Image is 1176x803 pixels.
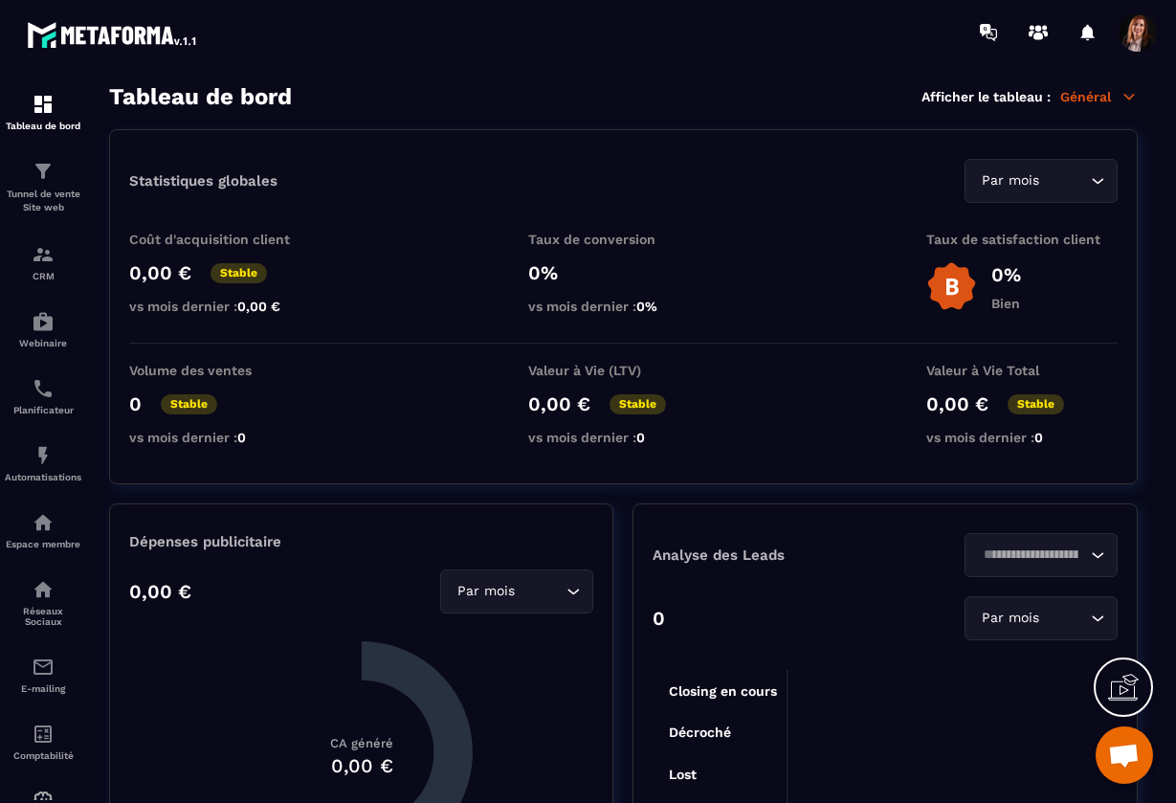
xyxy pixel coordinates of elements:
[5,564,81,641] a: social-networksocial-networkRéseaux Sociaux
[977,545,1086,566] input: Search for option
[926,261,977,312] img: b-badge-o.b3b20ee6.svg
[5,296,81,363] a: automationsautomationsWebinaire
[926,232,1118,247] p: Taux de satisfaction client
[5,606,81,627] p: Réseaux Sociaux
[610,394,666,414] p: Stable
[5,683,81,694] p: E-mailing
[32,444,55,467] img: automations
[921,89,1051,104] p: Afficher le tableau :
[5,271,81,281] p: CRM
[669,767,697,782] tspan: Lost
[32,93,55,116] img: formation
[528,363,720,378] p: Valeur à Vie (LTV)
[5,405,81,415] p: Planificateur
[636,430,645,445] span: 0
[32,160,55,183] img: formation
[129,392,142,415] p: 0
[161,394,217,414] p: Stable
[5,363,81,430] a: schedulerschedulerPlanificateur
[129,232,321,247] p: Coût d'acquisition client
[32,511,55,534] img: automations
[32,377,55,400] img: scheduler
[109,83,292,110] h3: Tableau de bord
[991,263,1021,286] p: 0%
[129,299,321,314] p: vs mois dernier :
[1096,726,1153,784] div: Ouvrir le chat
[5,497,81,564] a: automationsautomationsEspace membre
[528,232,720,247] p: Taux de conversion
[653,607,665,630] p: 0
[5,641,81,708] a: emailemailE-mailing
[5,430,81,497] a: automationsautomationsAutomatisations
[5,338,81,348] p: Webinaire
[528,392,590,415] p: 0,00 €
[1034,430,1043,445] span: 0
[636,299,657,314] span: 0%
[32,578,55,601] img: social-network
[129,172,277,190] p: Statistiques globales
[528,261,720,284] p: 0%
[519,581,562,602] input: Search for option
[5,78,81,145] a: formationformationTableau de bord
[653,546,885,564] p: Analyse des Leads
[5,708,81,775] a: accountantaccountantComptabilité
[977,170,1043,191] span: Par mois
[5,121,81,131] p: Tableau de bord
[211,263,267,283] p: Stable
[5,145,81,229] a: formationformationTunnel de vente Site web
[129,261,191,284] p: 0,00 €
[977,608,1043,629] span: Par mois
[129,580,191,603] p: 0,00 €
[440,569,593,613] div: Search for option
[991,296,1021,311] p: Bien
[1043,608,1086,629] input: Search for option
[129,363,321,378] p: Volume des ventes
[237,430,246,445] span: 0
[926,392,988,415] p: 0,00 €
[965,533,1118,577] div: Search for option
[1008,394,1064,414] p: Stable
[965,159,1118,203] div: Search for option
[669,683,777,700] tspan: Closing en cours
[669,725,731,740] tspan: Décroché
[453,581,519,602] span: Par mois
[27,17,199,52] img: logo
[1060,88,1138,105] p: Général
[32,656,55,679] img: email
[1043,170,1086,191] input: Search for option
[5,750,81,761] p: Comptabilité
[5,539,81,549] p: Espace membre
[5,188,81,214] p: Tunnel de vente Site web
[129,430,321,445] p: vs mois dernier :
[528,430,720,445] p: vs mois dernier :
[32,243,55,266] img: formation
[5,472,81,482] p: Automatisations
[32,310,55,333] img: automations
[926,363,1118,378] p: Valeur à Vie Total
[528,299,720,314] p: vs mois dernier :
[129,533,593,550] p: Dépenses publicitaire
[965,596,1118,640] div: Search for option
[926,430,1118,445] p: vs mois dernier :
[5,229,81,296] a: formationformationCRM
[237,299,280,314] span: 0,00 €
[32,723,55,746] img: accountant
